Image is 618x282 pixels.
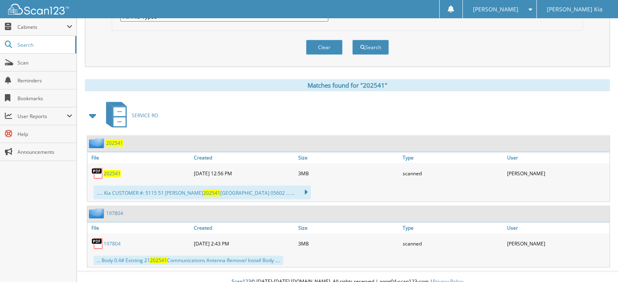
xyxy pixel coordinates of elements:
[17,59,72,66] span: Scan
[192,235,296,252] div: [DATE] 2:43 PM
[306,40,343,55] button: Clear
[296,222,401,233] a: Size
[89,208,106,218] img: folder2.png
[87,222,192,233] a: File
[17,113,67,120] span: User Reports
[106,140,123,146] a: 202541
[106,210,123,217] a: 197804
[17,24,67,30] span: Cabinets
[192,165,296,181] div: [DATE] 12:56 PM
[89,138,106,148] img: folder2.png
[352,40,389,55] button: Search
[192,152,296,163] a: Created
[17,41,71,48] span: Search
[104,170,121,177] a: 202541
[93,185,311,199] div: ..... Kia CUSTOMER #: 5115 51 [PERSON_NAME] [GEOGRAPHIC_DATA] 05602 ... ...
[505,222,609,233] a: User
[296,152,401,163] a: Size
[104,240,121,247] a: 197804
[17,131,72,138] span: Help
[8,4,69,15] img: scan123-logo-white.svg
[505,152,609,163] a: User
[101,99,158,131] a: SERVICE RO
[93,256,283,265] div: ... Body 0.4# Existing 21 Communications Antenna Remove/ Install Body ....
[17,77,72,84] span: Reminders
[91,167,104,179] img: PDF.png
[547,7,603,12] span: [PERSON_NAME] Kia
[91,237,104,250] img: PDF.png
[401,222,505,233] a: Type
[401,152,505,163] a: Type
[577,243,618,282] iframe: Chat Widget
[17,149,72,155] span: Announcements
[17,95,72,102] span: Bookmarks
[401,235,505,252] div: scanned
[150,257,167,264] span: 202541
[85,79,610,91] div: Matches found for "202541"
[203,189,220,196] span: 202541
[505,165,609,181] div: [PERSON_NAME]
[473,7,518,12] span: [PERSON_NAME]
[505,235,609,252] div: [PERSON_NAME]
[296,165,401,181] div: 3MB
[87,152,192,163] a: File
[401,165,505,181] div: scanned
[192,222,296,233] a: Created
[132,112,158,119] span: SERVICE RO
[296,235,401,252] div: 3MB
